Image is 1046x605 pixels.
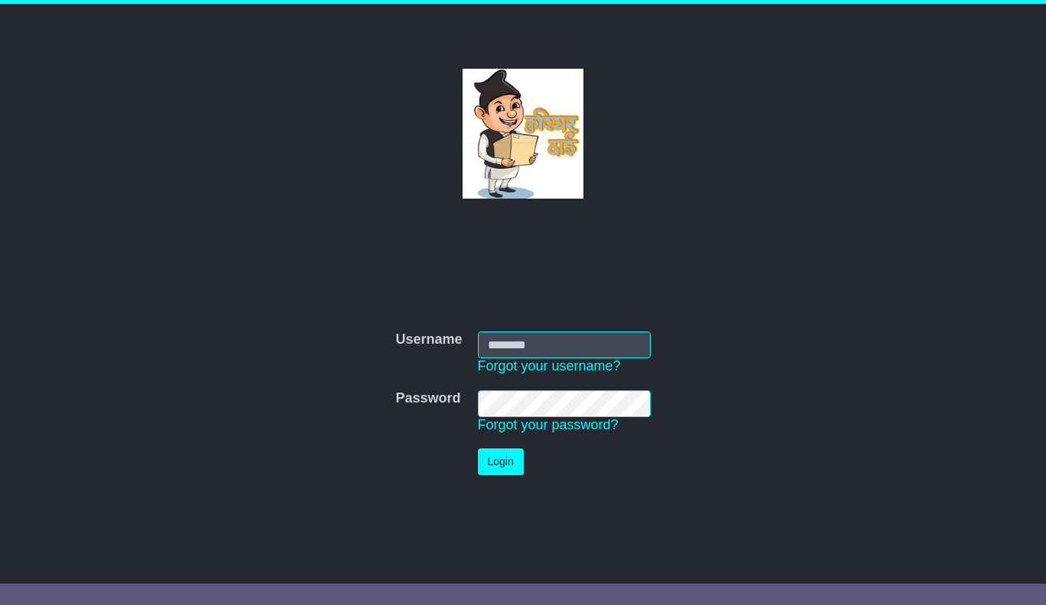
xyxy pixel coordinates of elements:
[395,332,462,348] label: Username
[478,417,619,432] a: Forgot your password?
[478,448,524,475] button: Login
[395,390,460,407] label: Password
[478,358,621,374] a: Forgot your username?
[463,69,584,199] img: Gurkha Express Pty Ltd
